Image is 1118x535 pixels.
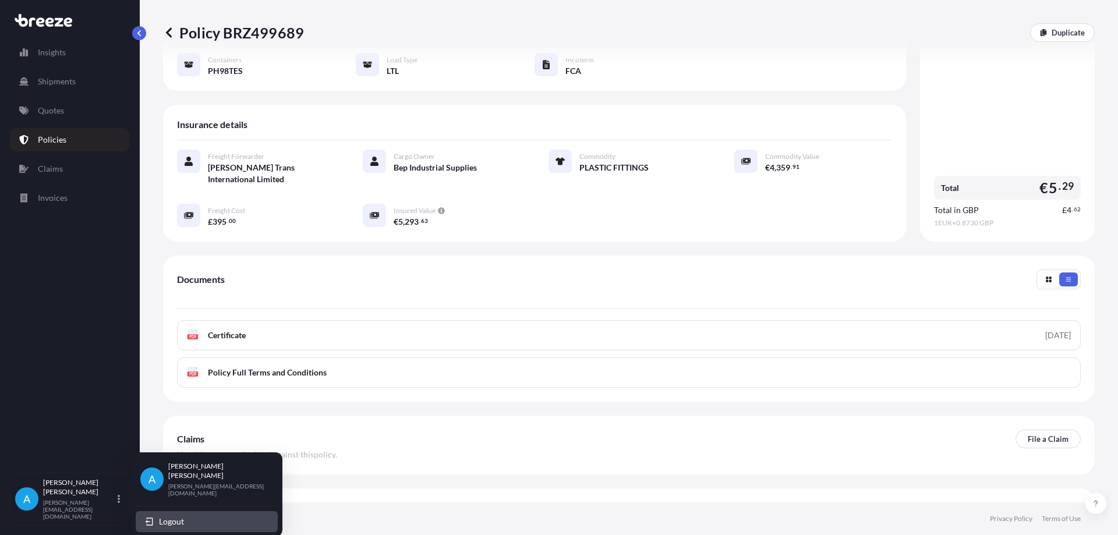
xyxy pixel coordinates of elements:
p: Duplicate [1052,27,1085,38]
span: A [148,473,155,485]
span: Logout [159,516,184,527]
span: £ [1062,206,1067,214]
span: 293 [405,218,419,226]
span: . [1059,183,1061,190]
a: File a Claim [1016,430,1081,448]
span: Policy Full Terms and Conditions [208,367,327,378]
span: [PERSON_NAME] Trans International Limited [208,162,335,185]
span: . [227,219,228,223]
text: PDF [189,335,197,339]
span: , [774,164,776,172]
span: 62 [1074,207,1081,211]
div: Main Exclusions [177,493,1081,521]
span: . [419,219,420,223]
button: Logout [136,511,278,532]
span: Insurance details [177,119,247,130]
span: Total in GBP [934,204,979,216]
p: Invoices [38,192,68,204]
span: 4 [770,164,774,172]
span: € [394,218,398,226]
span: 63 [421,219,428,223]
p: Claims [38,163,63,175]
span: Claims [177,433,204,445]
span: 5 [398,218,403,226]
span: Commodity [579,152,615,161]
span: A [23,493,30,505]
span: Cargo Owner [394,152,435,161]
span: 5 [1049,180,1057,195]
span: No claims were submitted against this policy . [177,449,337,460]
p: Quotes [38,105,64,116]
span: 4 [1067,206,1071,214]
span: . [1072,207,1073,211]
span: Commodity Value [765,152,819,161]
span: PH98TES [208,65,243,77]
p: [PERSON_NAME] [PERSON_NAME] [43,478,115,497]
p: [PERSON_NAME][EMAIL_ADDRESS][DOMAIN_NAME] [43,499,115,520]
span: . [791,165,792,169]
span: Bep Industrial Supplies [394,162,477,173]
span: € [1039,180,1048,195]
span: 29 [1062,183,1074,190]
a: PDFCertificate[DATE] [177,320,1081,350]
a: Claims [10,157,130,180]
a: PDFPolicy Full Terms and Conditions [177,357,1081,388]
span: Documents [177,274,225,285]
text: PDF [189,372,197,376]
span: £ [208,218,213,226]
a: Duplicate [1030,23,1095,42]
p: [PERSON_NAME] [PERSON_NAME] [168,462,264,480]
a: Quotes [10,99,130,122]
span: , [403,218,405,226]
p: File a Claim [1028,433,1069,445]
span: LTL [387,65,399,77]
span: FCA [565,65,581,77]
a: Policies [10,128,130,151]
span: PLASTIC FITTINGS [579,162,649,173]
div: [DATE] [1045,329,1071,341]
p: Shipments [38,76,76,87]
p: Policies [38,134,66,146]
span: Certificate [208,329,246,341]
a: Terms of Use [1042,514,1081,523]
p: Policy BRZ499689 [163,23,304,42]
span: 395 [213,218,227,226]
p: [PERSON_NAME][EMAIL_ADDRESS][DOMAIN_NAME] [168,483,264,497]
a: Privacy Policy [990,514,1032,523]
span: 359 [776,164,790,172]
a: Insights [10,41,130,64]
a: Invoices [10,186,130,210]
span: Freight Cost [208,206,245,215]
span: 91 [792,165,799,169]
span: Total [941,182,959,194]
a: Shipments [10,70,130,93]
p: Insights [38,47,66,58]
span: 1 EUR = 0.8730 GBP [934,218,1081,228]
span: 00 [229,219,236,223]
span: € [765,164,770,172]
span: Insured Value [394,206,436,215]
span: Freight Forwarder [208,152,264,161]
